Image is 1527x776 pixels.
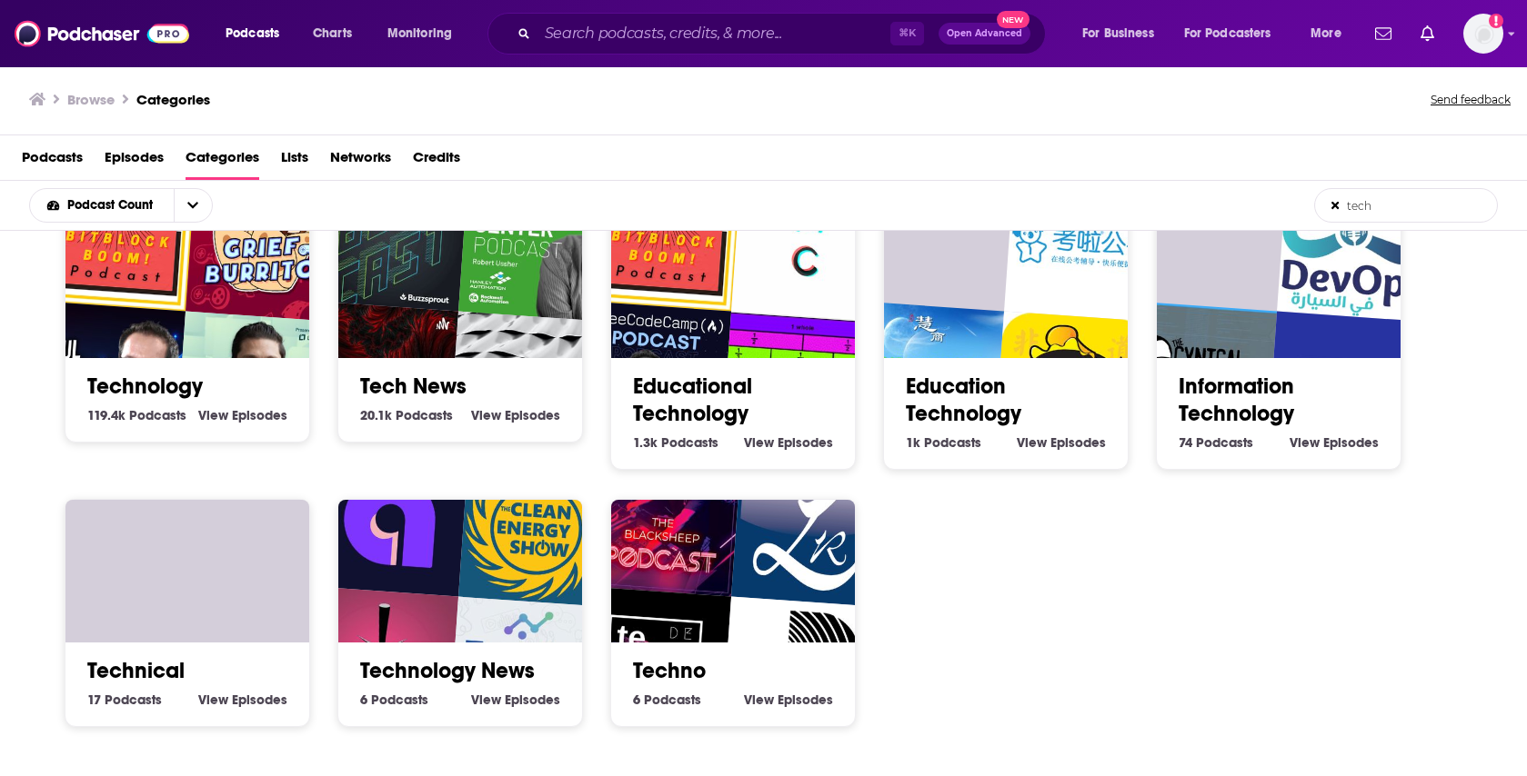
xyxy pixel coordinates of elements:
[105,143,164,180] a: Episodes
[87,657,185,684] a: Technical
[129,407,186,423] span: Podcasts
[731,165,888,322] div: MADCAST
[313,21,352,46] span: Charts
[174,189,212,222] button: open menu
[633,657,706,684] a: Techno
[375,19,476,48] button: open menu
[371,691,428,708] span: Podcasts
[281,143,308,180] a: Lists
[1311,21,1341,46] span: More
[997,11,1030,28] span: New
[40,440,196,596] div: Computational Knowledge 2010 [Audio]
[1298,19,1364,48] button: open menu
[906,434,981,451] a: 1k Education Technology Podcasts
[1082,21,1154,46] span: For Business
[1290,434,1320,451] span: View
[1172,19,1298,48] button: open menu
[301,19,363,48] a: Charts
[87,691,101,708] span: 17
[1323,434,1379,451] span: Episodes
[458,451,615,607] img: The Clean Energy Show
[360,691,428,708] a: 6 Technology News Podcasts
[633,691,640,708] span: 6
[87,407,126,423] span: 119.4k
[633,373,752,427] a: Educational Technology
[778,434,833,451] span: Episodes
[87,407,186,423] a: 119.4k Technology Podcasts
[744,691,833,708] a: View Techno Episodes
[40,155,196,312] img: The BitBlockBoom Bitcoin Podcast
[731,451,888,607] img: Limbo Records Sessions
[198,407,287,423] a: View Technology Episodes
[360,657,535,684] a: Technology News
[22,143,83,180] a: Podcasts
[644,691,701,708] span: Podcasts
[890,22,924,45] span: ⌘ K
[1179,373,1294,427] a: Information Technology
[360,407,453,423] a: 20.1k Tech News Podcasts
[505,691,560,708] span: Episodes
[313,155,469,312] img: Buzzcast
[1277,165,1433,322] img: DevOps On The Go | ديف أوبس في السيارة
[413,143,460,180] a: Credits
[360,407,392,423] span: 20.1k
[471,691,501,708] span: View
[906,373,1021,427] a: Education Technology
[67,199,159,212] span: Podcast Count
[537,19,890,48] input: Search podcasts, credits, & more...
[232,691,287,708] span: Episodes
[586,155,742,312] img: The BitBlockBoom Bitcoin Podcast
[330,143,391,180] a: Networks
[744,434,774,451] span: View
[87,373,203,400] a: Technology
[1290,434,1379,451] a: View Information Technology Episodes
[186,451,342,607] div: EI Plenaries 2011 [Audio]
[186,143,259,180] a: Categories
[1004,165,1160,322] div: 公考面试状元示范答题
[313,440,469,596] img: Ausum News Briefing
[29,188,241,223] h2: Choose List sort
[186,165,342,322] div: Grief Burrito Gaming Podcast
[505,13,1063,55] div: Search podcasts, credits, & more...
[105,691,162,708] span: Podcasts
[505,407,560,423] span: Episodes
[198,691,228,708] span: View
[586,440,742,596] img: BlackSheep Podcast
[1131,155,1288,312] div: Arch Strategies
[924,434,981,451] span: Podcasts
[30,199,174,212] button: open menu
[859,155,1015,312] div: Javascript Video Tutorial Podcast » Podcast Feed
[633,434,658,451] span: 1.3k
[1368,18,1399,49] a: Show notifications dropdown
[1463,14,1503,54] span: Logged in as alexatarchetype
[1179,434,1253,451] a: 74 Information Technology Podcasts
[213,19,303,48] button: open menu
[778,691,833,708] span: Episodes
[633,434,718,451] a: 1.3k Educational Technology Podcasts
[87,691,162,708] a: 17 Technical Podcasts
[1463,14,1503,54] img: User Profile
[471,691,560,708] a: View Technology News Episodes
[1489,14,1503,28] svg: Add a profile image
[744,691,774,708] span: View
[471,407,501,423] span: View
[633,691,701,708] a: 6 Techno Podcasts
[939,23,1030,45] button: Open AdvancedNew
[15,16,189,51] img: Podchaser - Follow, Share and Rate Podcasts
[136,91,210,108] h1: Categories
[1463,14,1503,54] button: Show profile menu
[458,165,615,322] img: Cooling Data Center Podcast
